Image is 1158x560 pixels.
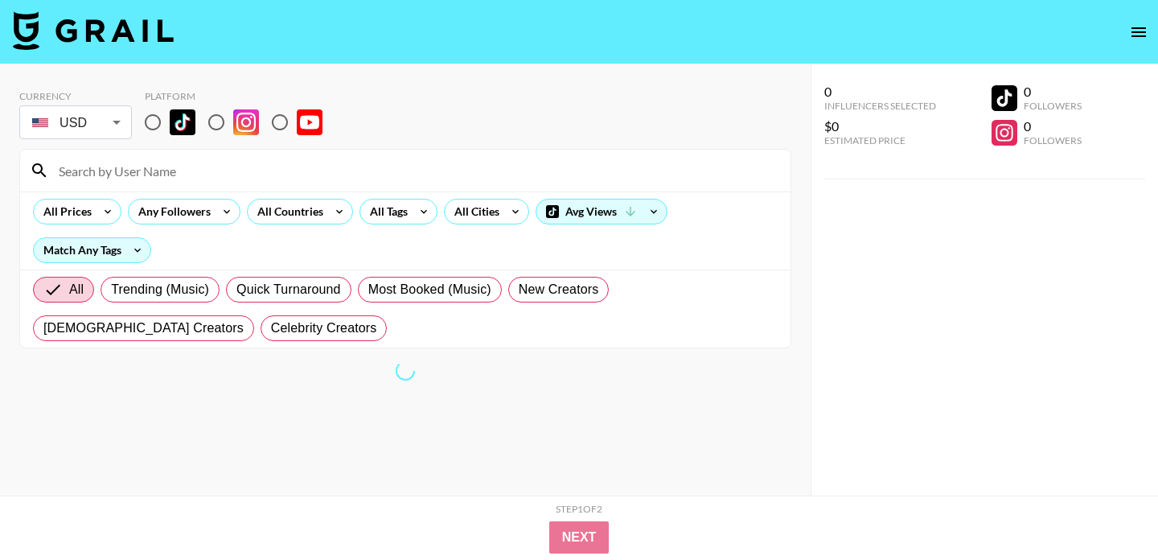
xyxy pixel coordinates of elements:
[536,200,667,224] div: Avg Views
[13,11,174,50] img: Grail Talent
[43,319,244,338] span: [DEMOGRAPHIC_DATA] Creators
[1024,100,1082,112] div: Followers
[170,109,195,135] img: TikTok
[824,100,936,112] div: Influencers Selected
[271,319,377,338] span: Celebrity Creators
[395,360,416,381] span: Refreshing bookers, clients, countries, tags, cities, talent, talent...
[1024,118,1082,134] div: 0
[23,109,129,137] div: USD
[1024,134,1082,146] div: Followers
[1024,84,1082,100] div: 0
[824,118,936,134] div: $0
[519,280,599,299] span: New Creators
[248,200,326,224] div: All Countries
[34,238,150,262] div: Match Any Tags
[1123,16,1155,48] button: open drawer
[19,90,132,102] div: Currency
[111,280,209,299] span: Trending (Music)
[824,134,936,146] div: Estimated Price
[233,109,259,135] img: Instagram
[549,521,610,554] button: Next
[556,503,602,515] div: Step 1 of 2
[445,200,503,224] div: All Cities
[360,200,411,224] div: All Tags
[69,280,84,299] span: All
[49,158,781,183] input: Search by User Name
[236,280,341,299] span: Quick Turnaround
[129,200,214,224] div: Any Followers
[145,90,335,102] div: Platform
[297,109,322,135] img: YouTube
[34,200,95,224] div: All Prices
[824,84,936,100] div: 0
[368,280,491,299] span: Most Booked (Music)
